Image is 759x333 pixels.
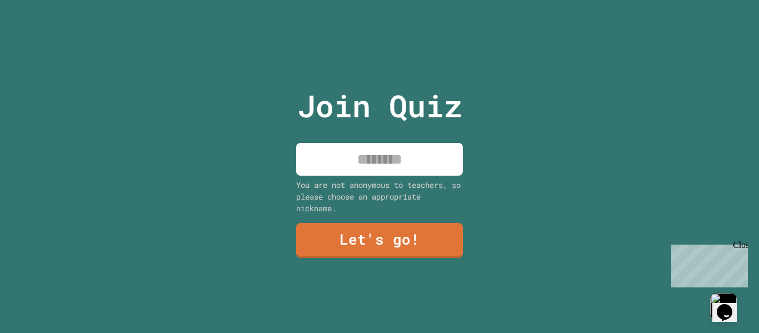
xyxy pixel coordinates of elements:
[296,223,463,258] a: Let's go!
[667,240,748,287] iframe: chat widget
[297,83,462,129] p: Join Quiz
[712,289,748,322] iframe: chat widget
[4,4,77,71] div: Chat with us now!Close
[296,179,463,214] div: You are not anonymous to teachers, so please choose an appropriate nickname.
